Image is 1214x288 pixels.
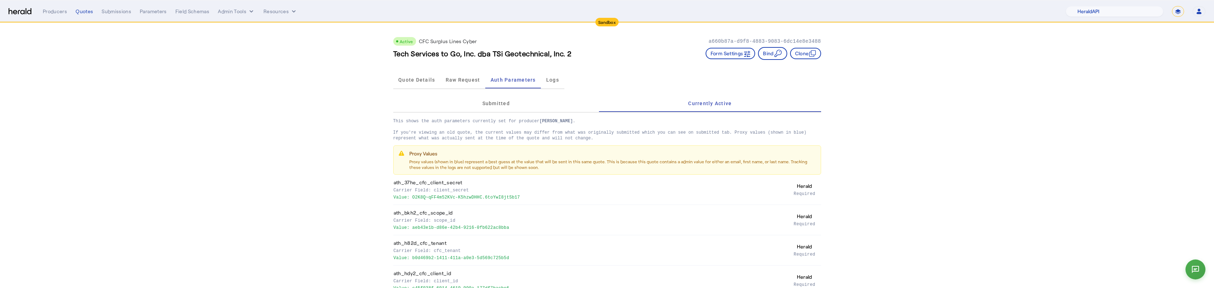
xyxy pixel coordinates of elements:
div: Field Schemas [175,8,210,15]
div: Submissions [102,8,131,15]
span: Required [794,190,815,197]
span: Herald [797,243,812,250]
span: Required [794,220,815,227]
span: Quote Details [398,77,435,82]
h3: Tech Services to Go, Inc. dba TSi Geotechnical, Inc. 2 [393,48,572,58]
p: Proxy Values [409,150,816,157]
span: Herald [797,273,812,281]
span: Logs [546,77,559,82]
strong: [PERSON_NAME] [539,119,573,124]
p: Proxy values (shown in blue) represent a best guess at the value that will be sent in this same q... [409,159,816,170]
img: Herald Logo [9,8,31,15]
button: Form Settings [706,48,755,59]
div: Quotes [76,8,93,15]
button: Clone [790,48,821,59]
span: Herald [797,182,812,190]
span: Currently Active [688,101,732,106]
span: Required [794,250,815,257]
span: Active [400,39,413,44]
span: Herald [797,213,812,220]
button: Resources dropdown menu [263,8,297,15]
th: ath_h82d_cfc_tenant [393,235,755,266]
p: Value: O2K8Q~qFF4m52KVc-K5hzwDHHC.6toYwI8jtSb17 [394,193,752,200]
th: ath_bkh2_cfc_scope_id [393,205,755,235]
p: a660b87a-d9f8-4883-9083-6dc14e8e3488 [708,38,821,45]
p: Carrier Field: cfc_tenant [394,247,752,254]
div: Producers [43,8,67,15]
p: This shows the auth parameters currently set for producer . If you're viewing an old quote, the c... [393,113,821,141]
p: Carrier Field: client_id [394,277,752,284]
div: Sandbox [595,18,619,26]
span: Submitted [482,101,510,106]
p: Carrier Field: scope_id [394,216,752,223]
span: Auth Parameters [491,77,536,82]
button: Bind [758,47,787,60]
p: Value: b0d469b2-1411-411a-a0e3-5d569c725b5d [394,254,752,261]
p: Value: aeb43e1b-d86e-42b4-9216-0fb622ac8bba [394,223,752,231]
p: Carrier Field: client_secret [394,186,752,193]
span: Raw Request [446,77,480,82]
th: ath_37he_cfc_client_secret [393,175,755,205]
span: Required [794,281,815,288]
p: CFC Surplus Lines Cyber [419,38,477,45]
div: Parameters [140,8,167,15]
button: internal dropdown menu [218,8,255,15]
